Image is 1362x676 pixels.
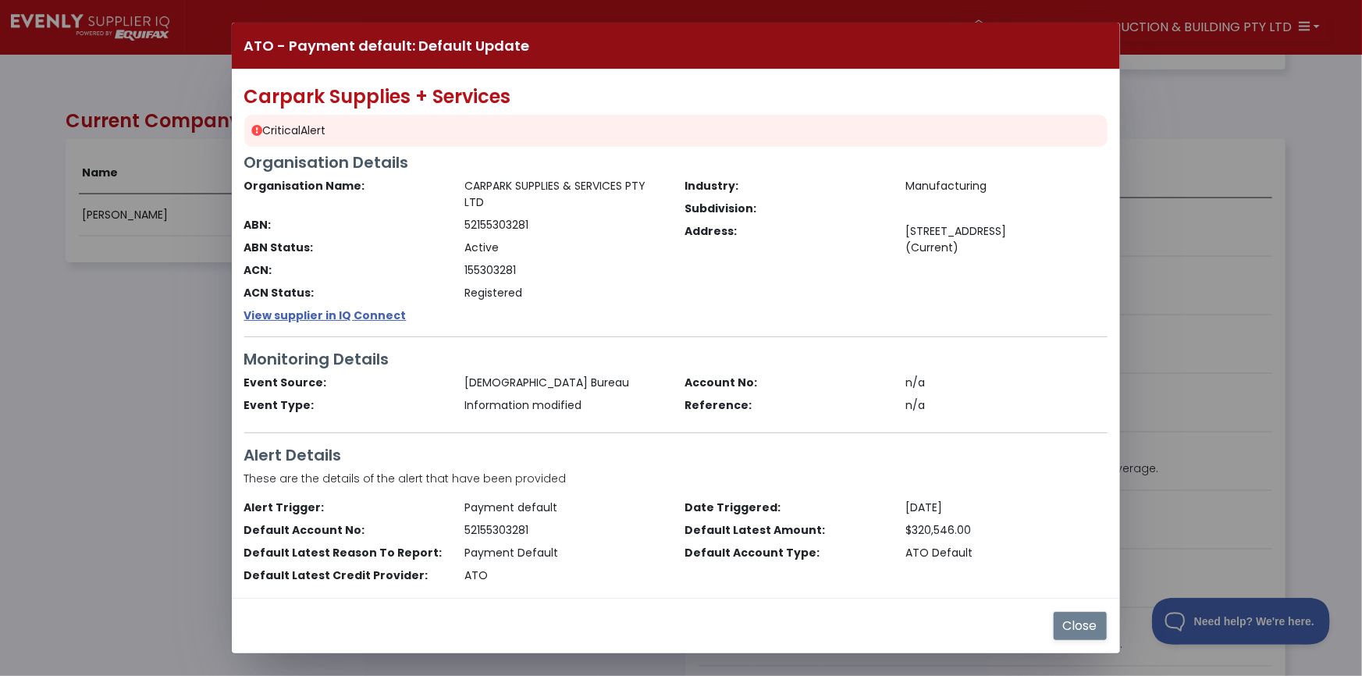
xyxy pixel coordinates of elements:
[1053,611,1108,641] button: Close
[244,308,407,323] a: View supplier in IQ Connect
[455,522,676,539] div: 52155303281
[455,178,676,211] div: CARPARK SUPPLIES & SERVICES PTY LTD
[455,217,676,233] div: 52155303281
[235,545,456,561] div: Default Latest Reason To Report:
[676,522,897,539] div: Default Latest Amount:
[235,397,456,414] div: Event Type:
[244,350,1108,368] h3: Monitoring Details
[455,500,676,516] div: Payment default
[896,178,1117,194] div: Manufacturing
[235,567,456,584] div: Default Latest Credit Provider:
[676,201,897,217] div: Subdivision:
[896,223,1117,256] div: [STREET_ADDRESS] (Current)
[896,522,1117,539] div: $320,546.00
[676,223,897,256] div: Address:
[455,240,676,256] div: Active
[235,262,456,279] div: ACN:
[676,500,897,516] div: Date Triggered:
[244,86,1108,109] h2: Carpark Supplies + Services
[244,115,1108,147] div: Alert
[896,375,1117,391] div: n/a
[676,545,897,561] div: Default Account Type:
[244,446,1108,464] h3: Alert Details
[896,500,1117,516] div: [DATE]
[676,178,897,194] div: Industry:
[455,375,676,391] div: [DEMOGRAPHIC_DATA] Bureau
[235,240,456,256] div: ABN Status:
[235,178,456,211] div: Organisation Name:
[235,500,456,516] div: Alert Trigger:
[235,375,456,391] div: Event Source:
[244,153,1108,172] h3: Organisation Details
[235,522,456,539] div: Default Account No:
[455,285,676,301] div: Registered
[455,262,676,279] div: 155303281
[235,285,456,301] div: ACN Status:
[244,471,1108,487] p: These are the details of the alert that have been provided
[244,35,530,56] h4: ATO - Payment default: Default Update
[235,217,456,233] div: ABN:
[263,123,301,138] span: Critical
[676,375,897,391] div: Account No:
[455,397,676,414] div: Information modified
[896,397,1117,414] div: n/a
[896,545,1117,561] div: ATO Default
[455,545,676,561] div: Payment Default
[676,397,897,414] div: Reference:
[455,567,676,584] div: ATO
